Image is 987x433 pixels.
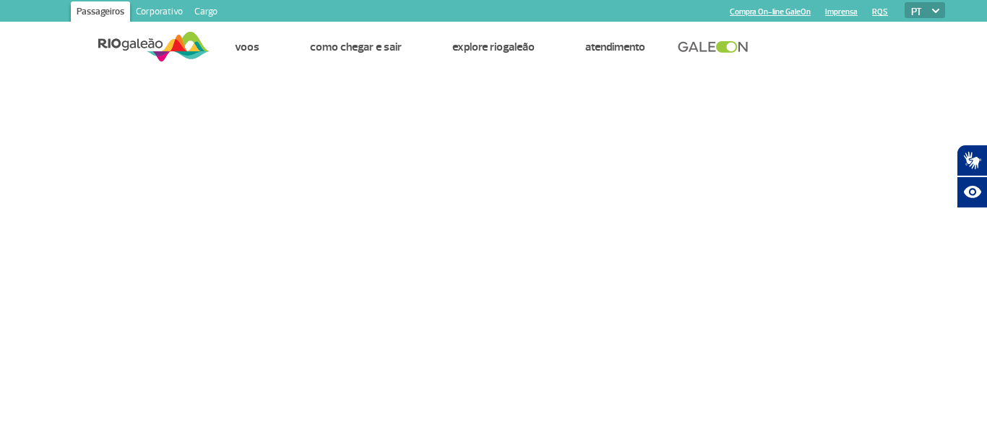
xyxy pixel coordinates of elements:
a: Como chegar e sair [310,40,402,54]
a: Corporativo [130,1,189,25]
a: Cargo [189,1,223,25]
a: RQS [872,7,888,17]
a: Explore RIOgaleão [452,40,535,54]
a: Voos [235,40,259,54]
button: Abrir recursos assistivos. [957,176,987,208]
a: Passageiros [71,1,130,25]
a: Imprensa [825,7,858,17]
a: Atendimento [585,40,645,54]
a: Compra On-line GaleOn [730,7,811,17]
div: Plugin de acessibilidade da Hand Talk. [957,145,987,208]
button: Abrir tradutor de língua de sinais. [957,145,987,176]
